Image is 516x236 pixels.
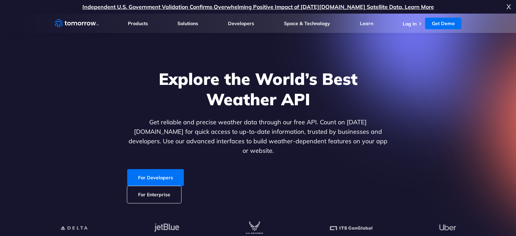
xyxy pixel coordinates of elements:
[128,20,148,26] a: Products
[425,18,461,29] a: Get Demo
[177,20,198,26] a: Solutions
[55,18,99,29] a: Home link
[127,69,389,109] h1: Explore the World’s Best Weather API
[360,20,373,26] a: Learn
[127,117,389,156] p: Get reliable and precise weather data through our free API. Count on [DATE][DOMAIN_NAME] for quic...
[284,20,330,26] a: Space & Technology
[82,3,434,10] a: Independent U.S. Government Validation Confirms Overwhelming Positive Impact of [DATE][DOMAIN_NAM...
[403,21,417,27] a: Log In
[228,20,254,26] a: Developers
[127,169,184,186] a: For Developers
